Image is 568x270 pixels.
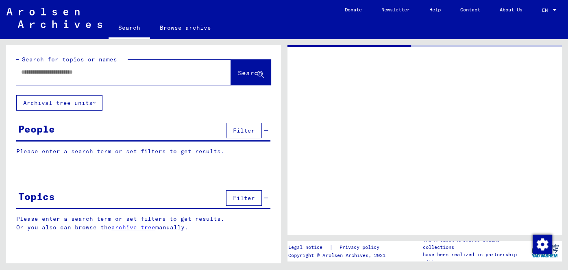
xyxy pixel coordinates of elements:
[16,215,271,232] p: Please enter a search term or set filters to get results. Or you also can browse the manually.
[226,123,262,138] button: Filter
[16,147,270,156] p: Please enter a search term or set filters to get results.
[109,18,150,39] a: Search
[150,18,221,37] a: Browse archive
[18,122,55,136] div: People
[288,252,389,259] p: Copyright © Arolsen Archives, 2021
[423,251,527,266] p: have been realized in partnership with
[238,69,262,77] span: Search
[7,8,102,28] img: Arolsen_neg.svg
[542,7,551,13] span: EN
[288,243,389,252] div: |
[333,243,389,252] a: Privacy policy
[22,56,117,63] mat-label: Search for topics or names
[533,235,552,254] img: Change consent
[111,224,155,231] a: archive tree
[16,95,102,111] button: Archival tree units
[231,60,271,85] button: Search
[233,194,255,202] span: Filter
[233,127,255,134] span: Filter
[530,241,560,261] img: yv_logo.png
[226,190,262,206] button: Filter
[288,243,329,252] a: Legal notice
[423,236,527,251] p: The Arolsen Archives online collections
[18,189,55,204] div: Topics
